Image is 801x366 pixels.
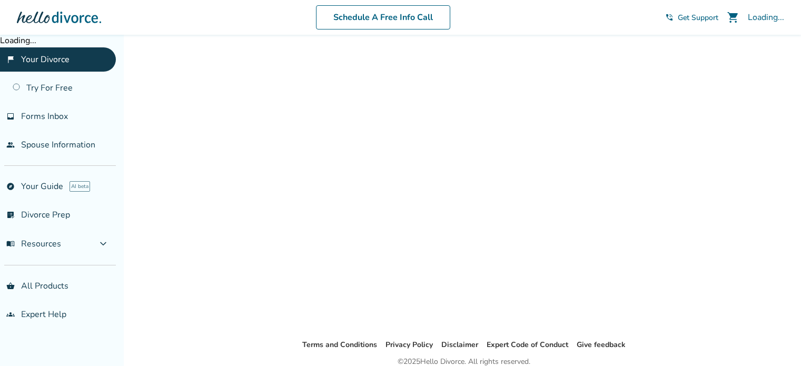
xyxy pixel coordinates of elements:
[6,182,15,191] span: explore
[441,339,478,351] li: Disclaimer
[487,340,568,350] a: Expert Code of Conduct
[6,238,61,250] span: Resources
[6,211,15,219] span: list_alt_check
[748,12,784,23] div: Loading...
[665,13,674,22] span: phone_in_talk
[385,340,433,350] a: Privacy Policy
[6,55,15,64] span: flag_2
[6,310,15,319] span: groups
[6,240,15,248] span: menu_book
[316,5,450,29] a: Schedule A Free Info Call
[678,13,718,23] span: Get Support
[665,13,718,23] a: phone_in_talkGet Support
[577,339,626,351] li: Give feedback
[70,181,90,192] span: AI beta
[97,238,110,250] span: expand_more
[727,11,739,24] span: shopping_cart
[6,112,15,121] span: inbox
[21,111,68,122] span: Forms Inbox
[302,340,377,350] a: Terms and Conditions
[6,282,15,290] span: shopping_basket
[6,141,15,149] span: people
